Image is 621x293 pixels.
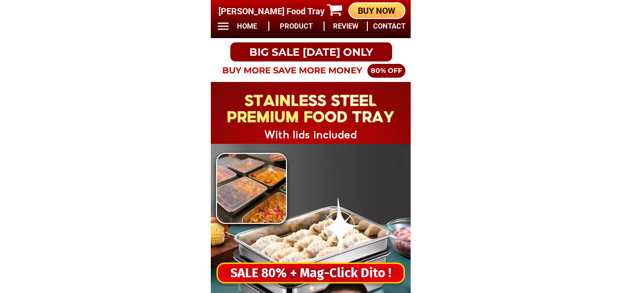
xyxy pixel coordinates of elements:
[367,66,405,76] h4: 80% OFF
[349,4,404,17] div: BUY NOW
[274,21,318,32] h6: PRODUCT
[218,5,330,18] h4: [PERSON_NAME] Food Tray
[373,21,405,32] h6: CONTACT
[330,21,362,32] h6: REVIEW
[216,64,368,77] h4: BUY MORE SAVE MORE MONEY
[231,21,263,32] h6: HOME
[218,263,404,283] div: SALE 80% + Mag-Click Dito !
[230,44,392,60] h4: BIG SALE [DATE] ONLY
